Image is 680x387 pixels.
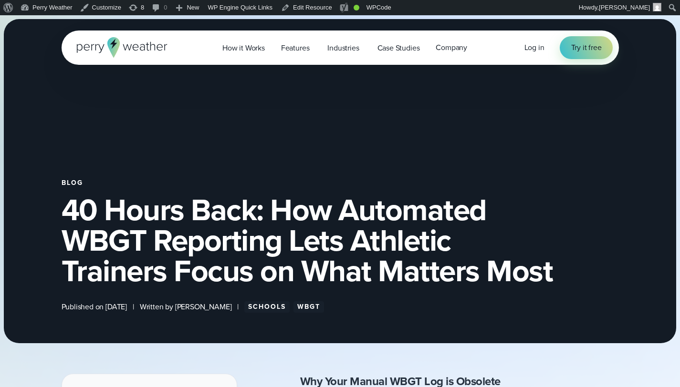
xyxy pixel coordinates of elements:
[62,179,619,187] div: Blog
[222,42,265,54] span: How it Works
[436,42,467,53] span: Company
[354,5,359,10] div: Good
[524,42,544,53] a: Log in
[62,194,619,286] h1: 40 Hours Back: How Automated WBGT Reporting Lets Athletic Trainers Focus on What Matters Most
[293,301,324,313] a: WBGT
[140,301,232,313] span: Written by [PERSON_NAME]
[599,4,650,11] span: [PERSON_NAME]
[237,301,239,313] span: |
[281,42,310,54] span: Features
[571,42,602,53] span: Try it free
[214,38,273,58] a: How it Works
[369,38,428,58] a: Case Studies
[560,36,613,59] a: Try it free
[377,42,420,54] span: Case Studies
[62,301,127,313] span: Published on [DATE]
[133,301,134,313] span: |
[244,301,290,313] a: Schools
[327,42,359,54] span: Industries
